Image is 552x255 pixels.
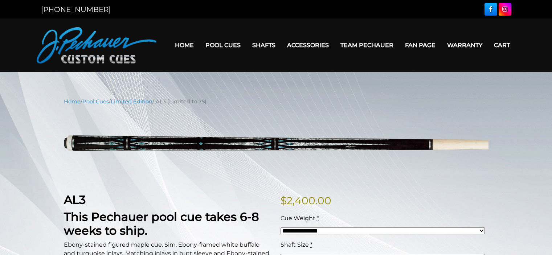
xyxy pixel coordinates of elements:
a: Accessories [281,36,335,54]
img: Pechauer Custom Cues [37,27,156,63]
a: Cart [488,36,516,54]
a: Team Pechauer [335,36,399,54]
a: Home [64,98,81,105]
a: Pool Cues [82,98,109,105]
img: AL3-UPDATED.png [64,111,488,182]
a: Pool Cues [200,36,246,54]
a: Fan Page [399,36,441,54]
a: Shafts [246,36,281,54]
bdi: 2,400.00 [281,194,331,207]
a: Limited Edition [111,98,152,105]
strong: This Pechauer pool cue takes 6-8 weeks to ship. [64,210,259,238]
abbr: required [317,215,319,222]
strong: AL3 [64,193,86,207]
span: Cue Weight [281,215,315,222]
nav: Breadcrumb [64,98,488,106]
abbr: required [310,241,312,248]
a: Home [169,36,200,54]
span: $ [281,194,287,207]
a: [PHONE_NUMBER] [41,5,111,14]
span: Shaft Size [281,241,309,248]
a: Warranty [441,36,488,54]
